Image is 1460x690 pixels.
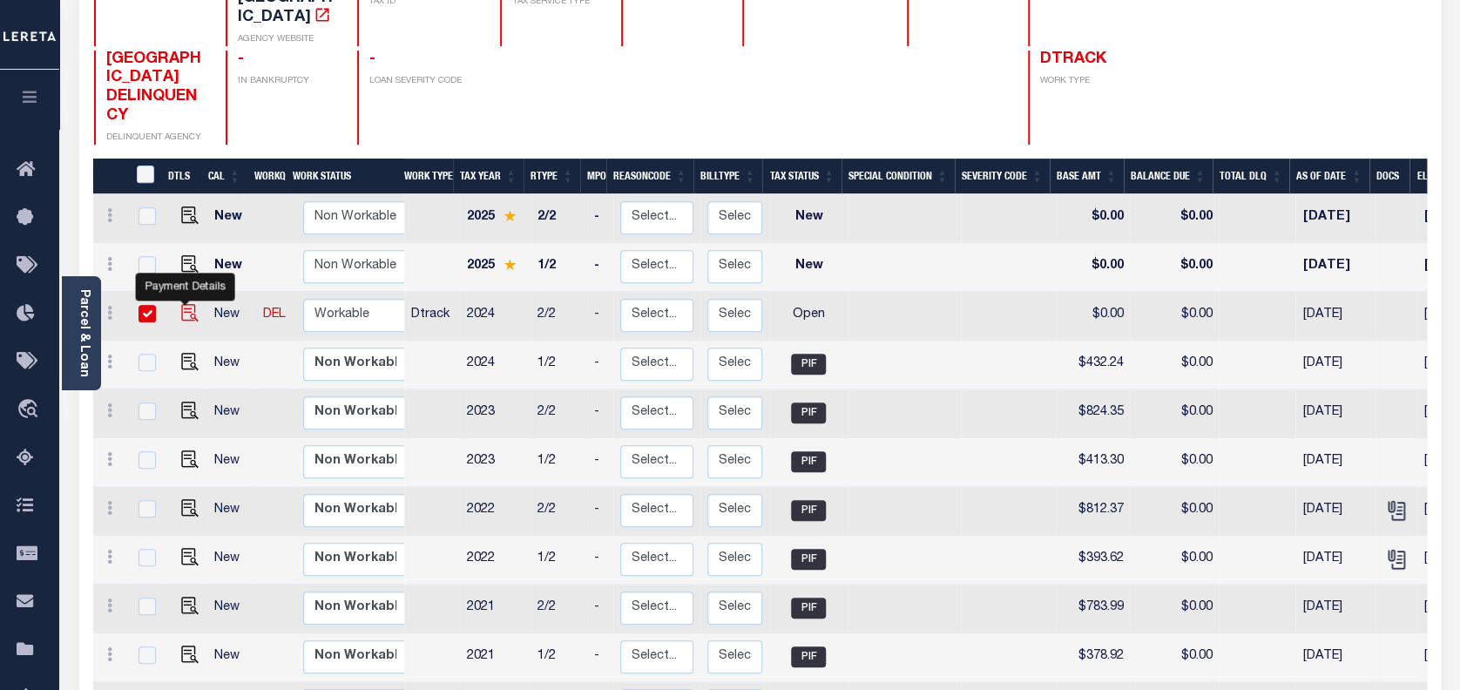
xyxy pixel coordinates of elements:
td: New [207,389,256,438]
td: New [207,633,256,682]
th: Special Condition: activate to sort column ascending [842,159,955,194]
span: PIF [791,549,826,570]
td: 2021 [460,633,531,682]
a: DEL [263,308,286,321]
td: 2025 [460,243,531,292]
td: 2/2 [531,292,587,341]
td: - [587,243,613,292]
td: - [587,389,613,438]
td: - [587,341,613,389]
td: $413.30 [1056,438,1130,487]
th: Work Status [286,159,403,194]
td: $432.24 [1056,341,1130,389]
i: travel_explore [17,399,44,422]
td: New [207,536,256,585]
th: &nbsp; [126,159,162,194]
td: $0.00 [1130,292,1219,341]
th: BillType: activate to sort column ascending [693,159,762,194]
td: 1/2 [531,438,587,487]
td: 2021 [460,585,531,633]
p: WORK TYPE [1040,75,1139,88]
td: [DATE] [1295,585,1375,633]
img: Star.svg [504,210,516,221]
td: 1/2 [531,536,587,585]
span: PIF [791,646,826,667]
td: - [587,487,613,536]
th: DTLS [161,159,201,194]
th: Docs [1369,159,1410,194]
td: New [207,341,256,389]
td: 2025 [460,194,531,243]
td: New [207,585,256,633]
td: $0.00 [1130,194,1219,243]
td: 1/2 [531,243,587,292]
td: $0.00 [1130,389,1219,438]
th: Balance Due: activate to sort column ascending [1124,159,1213,194]
td: - [587,633,613,682]
td: $812.37 [1056,487,1130,536]
td: [DATE] [1295,536,1375,585]
td: [DATE] [1295,194,1375,243]
td: - [587,292,613,341]
td: $0.00 [1056,194,1130,243]
th: CAL: activate to sort column ascending [201,159,247,194]
div: Payment Details [136,273,235,301]
td: [DATE] [1295,341,1375,389]
td: [DATE] [1295,633,1375,682]
td: 2024 [460,341,531,389]
td: 2022 [460,536,531,585]
th: As of Date: activate to sort column ascending [1289,159,1369,194]
td: $0.00 [1130,487,1219,536]
td: - [587,194,613,243]
td: 2/2 [531,389,587,438]
td: $0.00 [1130,341,1219,389]
th: MPO [580,159,606,194]
p: AGENCY WEBSITE [238,33,336,46]
td: $0.00 [1056,292,1130,341]
span: - [369,51,375,67]
span: PIF [791,402,826,423]
th: RType: activate to sort column ascending [524,159,580,194]
img: Star.svg [504,259,516,270]
td: $0.00 [1056,243,1130,292]
th: ReasonCode: activate to sort column ascending [606,159,693,194]
td: 2024 [460,292,531,341]
td: $824.35 [1056,389,1130,438]
th: Base Amt: activate to sort column ascending [1050,159,1124,194]
td: - [587,438,613,487]
td: - [587,585,613,633]
td: 2023 [460,438,531,487]
td: $0.00 [1130,585,1219,633]
td: 1/2 [531,341,587,389]
p: LOAN SEVERITY CODE [369,75,479,88]
td: $0.00 [1130,243,1219,292]
td: 2/2 [531,585,587,633]
th: Severity Code: activate to sort column ascending [955,159,1050,194]
td: [DATE] [1295,487,1375,536]
span: [GEOGRAPHIC_DATA] DELINQUENCY [106,51,201,124]
td: New [207,487,256,536]
span: PIF [791,354,826,375]
td: New [769,243,848,292]
td: New [207,438,256,487]
td: 2/2 [531,194,587,243]
td: New [207,292,256,341]
th: Total DLQ: activate to sort column ascending [1213,159,1289,194]
td: [DATE] [1295,438,1375,487]
td: 2022 [460,487,531,536]
span: PIF [791,451,826,472]
td: 2023 [460,389,531,438]
span: DTRACK [1040,51,1106,67]
th: Tax Year: activate to sort column ascending [453,159,524,194]
span: PIF [791,598,826,619]
td: [DATE] [1295,389,1375,438]
td: $0.00 [1130,536,1219,585]
td: $0.00 [1130,633,1219,682]
td: $0.00 [1130,438,1219,487]
span: PIF [791,500,826,521]
a: Parcel & Loan [78,289,90,377]
td: New [207,243,256,292]
td: 2/2 [531,487,587,536]
td: [DATE] [1295,243,1375,292]
td: [DATE] [1295,292,1375,341]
